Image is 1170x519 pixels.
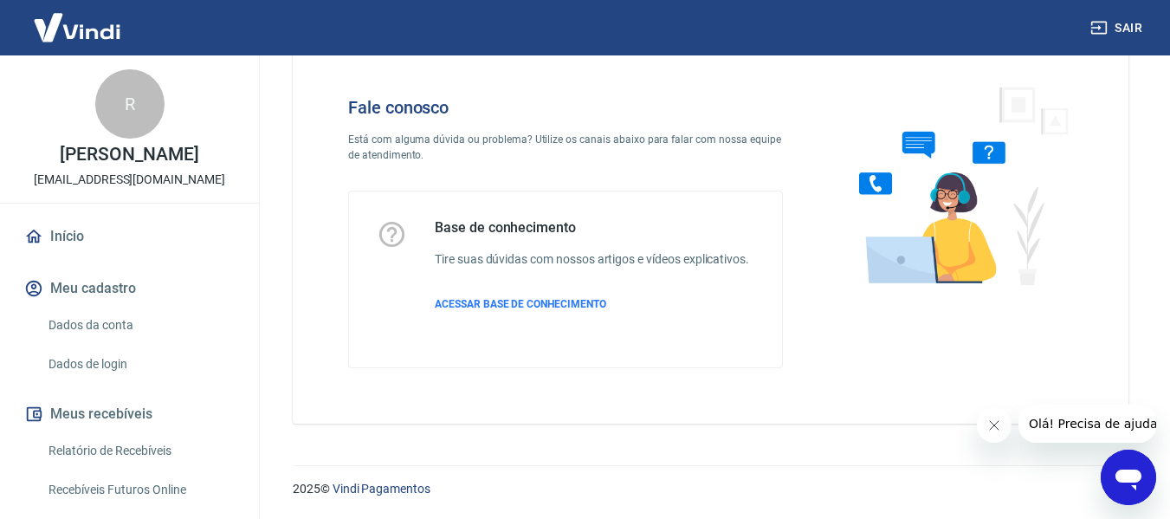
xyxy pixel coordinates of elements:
a: Relatório de Recebíveis [42,433,238,469]
span: ACESSAR BASE DE CONHECIMENTO [435,298,606,310]
a: ACESSAR BASE DE CONHECIMENTO [435,296,749,312]
iframe: Mensagem da empresa [1018,405,1156,443]
iframe: Botão para abrir a janela de mensagens [1101,450,1156,505]
button: Meu cadastro [21,269,238,308]
h4: Fale conosco [348,97,783,118]
button: Sair [1087,12,1149,44]
p: [EMAIL_ADDRESS][DOMAIN_NAME] [34,171,225,189]
h6: Tire suas dúvidas com nossos artigos e vídeos explicativos. [435,250,749,269]
p: Está com alguma dúvida ou problema? Utilize os canais abaixo para falar com nossa equipe de atend... [348,132,783,163]
span: Olá! Precisa de ajuda? [10,12,145,26]
h5: Base de conhecimento [435,219,749,237]
a: Recebíveis Futuros Online [42,472,238,508]
iframe: Fechar mensagem [977,408,1012,443]
a: Dados da conta [42,308,238,343]
p: [PERSON_NAME] [60,146,198,164]
a: Vindi Pagamentos [333,482,430,496]
p: 2025 © [293,480,1128,498]
div: R [95,69,165,139]
img: Fale conosco [824,69,1088,301]
a: Dados de login [42,347,238,382]
button: Meus recebíveis [21,395,238,433]
img: Vindi [21,1,133,54]
a: Início [21,217,238,256]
